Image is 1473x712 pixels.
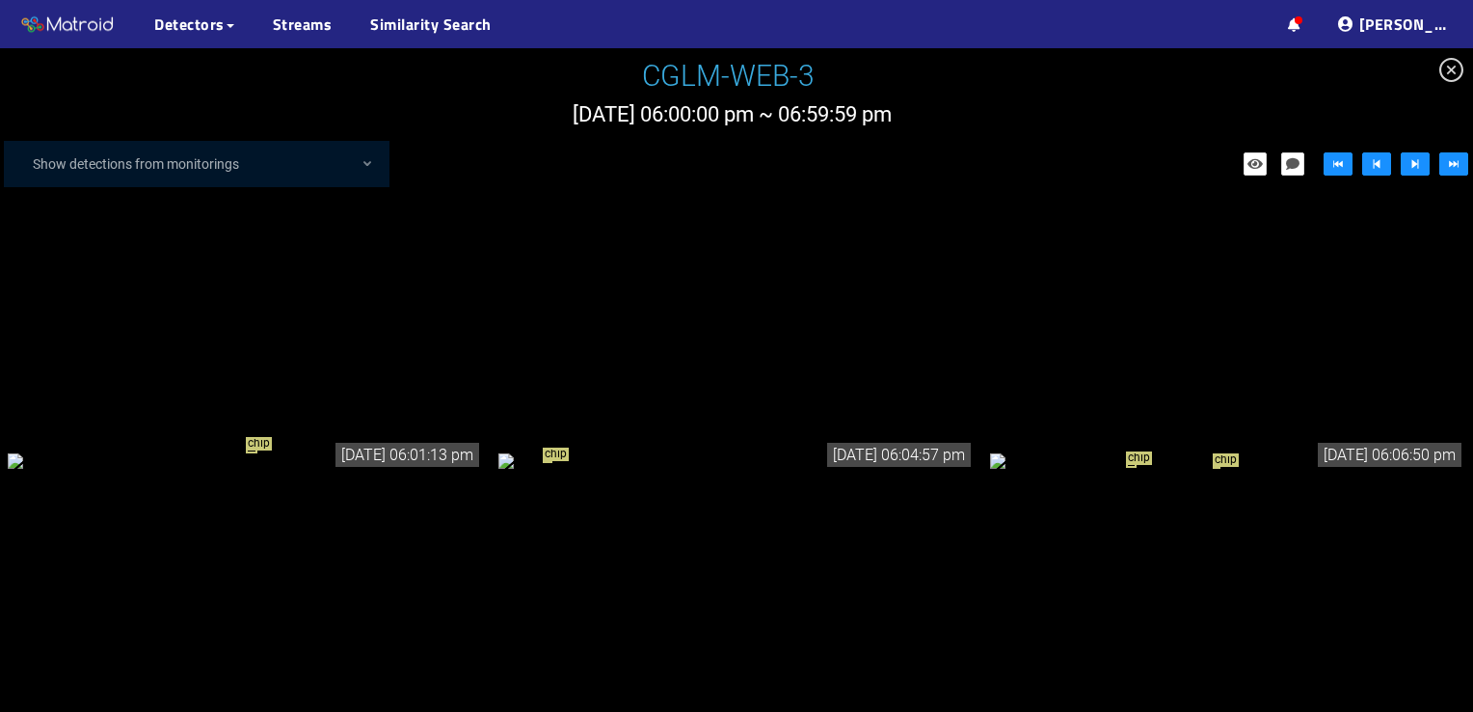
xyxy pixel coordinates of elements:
span: fast-backward [1331,157,1345,173]
span: step-forward [1408,157,1422,173]
a: Streams [273,13,333,36]
span: chip [1213,453,1239,467]
span: Detectors [154,13,225,36]
div: [DATE] 06:06:50 pm [1318,443,1461,467]
span: chip [1126,452,1152,465]
button: step-backward [1362,152,1391,176]
span: fast-forward [1447,157,1460,173]
button: fast-forward [1439,152,1468,176]
div: [DATE] 06:01:13 pm [335,443,479,467]
span: chip [246,437,272,451]
button: fast-backward [1324,152,1352,176]
img: Matroid logo [19,11,116,40]
div: Show detections from monitorings [23,145,389,183]
button: step-forward [1401,152,1430,176]
span: step-backward [1370,157,1383,173]
span: close-circle [1430,48,1473,92]
span: chip [543,448,569,461]
div: [DATE] 06:04:57 pm [827,443,971,467]
a: Similarity Search [370,13,492,36]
